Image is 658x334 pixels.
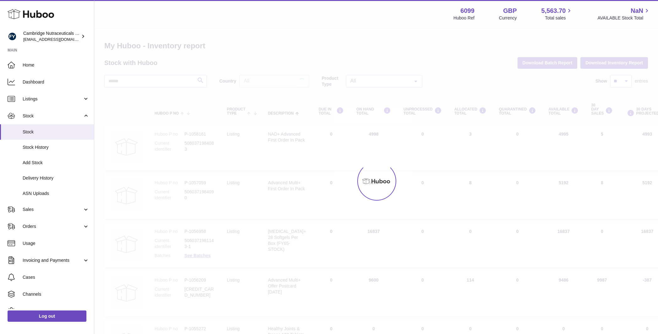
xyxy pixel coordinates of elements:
span: AVAILABLE Stock Total [597,15,650,21]
a: 5,563.70 Total sales [541,7,573,21]
span: Stock [23,113,83,119]
span: Total sales [545,15,573,21]
img: huboo@camnutra.com [8,32,17,41]
span: Dashboard [23,79,89,85]
span: [EMAIL_ADDRESS][DOMAIN_NAME] [23,37,92,42]
span: Listings [23,96,83,102]
span: Usage [23,240,89,246]
span: Stock History [23,144,89,150]
span: 5,563.70 [541,7,566,15]
span: NaN [631,7,643,15]
span: Delivery History [23,175,89,181]
span: ASN Uploads [23,191,89,197]
div: Huboo Ref [453,15,474,21]
span: Home [23,62,89,68]
div: Currency [499,15,517,21]
a: NaN AVAILABLE Stock Total [597,7,650,21]
span: Orders [23,224,83,229]
div: Cambridge Nutraceuticals Ltd [23,30,80,42]
strong: GBP [503,7,517,15]
span: Channels [23,291,89,297]
span: Sales [23,207,83,213]
span: Settings [23,308,89,314]
span: Invoicing and Payments [23,257,83,263]
span: Stock [23,129,89,135]
span: Cases [23,274,89,280]
strong: 6099 [460,7,474,15]
span: Add Stock [23,160,89,166]
a: Log out [8,310,86,322]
